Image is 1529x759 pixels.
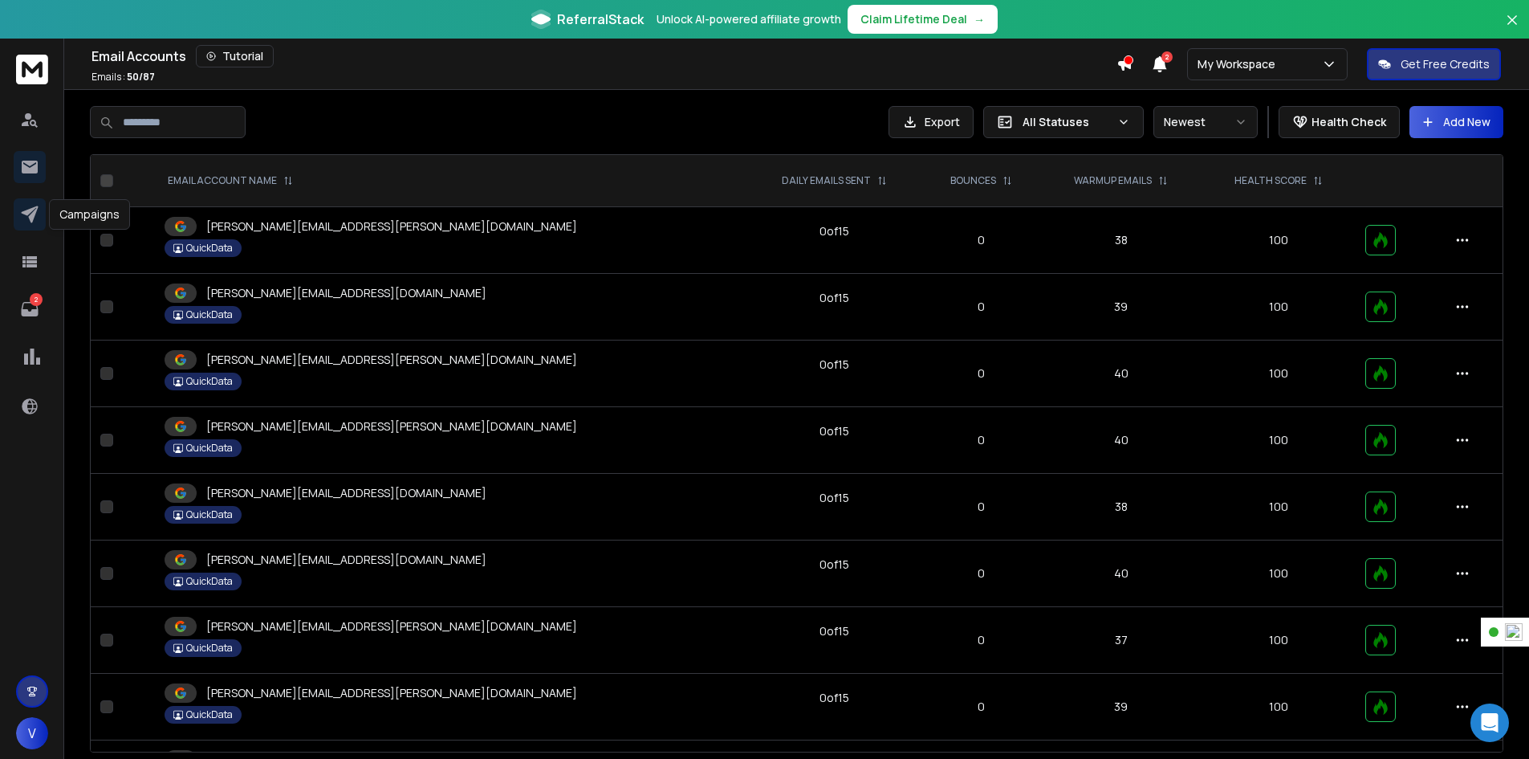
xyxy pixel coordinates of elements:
p: QuickData [186,308,233,321]
div: Email Accounts [91,45,1116,67]
div: EMAIL ACCOUNT NAME [168,174,293,187]
p: HEALTH SCORE [1234,174,1307,187]
div: Open Intercom Messenger [1470,704,1509,742]
td: 100 [1202,207,1356,274]
button: V [16,717,48,749]
p: QuickData [186,708,233,721]
div: 0 of 15 [819,557,849,573]
td: 100 [1202,541,1356,607]
p: DAILY EMAILS SENT [782,174,871,187]
p: [PERSON_NAME][EMAIL_ADDRESS][PERSON_NAME][DOMAIN_NAME] [206,418,577,435]
button: Health Check [1279,106,1400,138]
p: QuickData [186,242,233,255]
td: 100 [1202,407,1356,474]
button: Export [889,106,974,138]
div: 0 of 15 [819,423,849,439]
td: 100 [1202,674,1356,741]
span: 50 / 87 [127,70,155,84]
p: QuickData [186,642,233,655]
p: 0 [932,299,1031,315]
p: 0 [932,365,1031,382]
p: All Statuses [1023,114,1111,130]
p: Unlock AI-powered affiliate growth [657,11,841,27]
p: [PERSON_NAME][EMAIL_ADDRESS][PERSON_NAME][DOMAIN_NAME] [206,352,577,368]
td: 37 [1040,607,1202,674]
div: 0 of 15 [819,223,849,239]
div: 0 of 15 [819,623,849,639]
p: [PERSON_NAME][EMAIL_ADDRESS][DOMAIN_NAME] [206,285,486,301]
td: 100 [1202,341,1356,407]
p: WARMUP EMAILS [1074,174,1152,187]
div: 0 of 15 [819,490,849,506]
span: ReferralStack [557,10,644,29]
a: 2 [14,293,46,325]
p: [PERSON_NAME][EMAIL_ADDRESS][PERSON_NAME][DOMAIN_NAME] [206,218,577,235]
td: 40 [1040,541,1202,607]
p: [PERSON_NAME][EMAIL_ADDRESS][DOMAIN_NAME] [206,552,486,568]
p: QuickData [186,508,233,521]
div: 0 of 15 [819,357,849,373]
p: 0 [932,699,1031,715]
button: Claim Lifetime Deal→ [848,5,998,34]
p: BOUNCES [950,174,996,187]
span: → [974,11,985,27]
p: 0 [932,632,1031,648]
button: Close banner [1502,10,1523,48]
p: Get Free Credits [1401,56,1490,72]
p: [PERSON_NAME][EMAIL_ADDRESS][PERSON_NAME][DOMAIN_NAME] [206,685,577,701]
p: 2 [30,293,43,306]
p: Emails : [91,71,155,84]
p: 0 [932,432,1031,448]
p: QuickData [186,375,233,388]
p: Health Check [1311,114,1386,130]
p: 0 [932,232,1031,248]
button: Add New [1409,106,1503,138]
p: QuickData [186,442,233,455]
td: 38 [1040,474,1202,541]
td: 39 [1040,274,1202,341]
td: 100 [1202,474,1356,541]
p: 0 [932,565,1031,581]
p: My Workspace [1198,56,1282,72]
span: 2 [1161,51,1173,63]
td: 38 [1040,207,1202,274]
p: QuickData [186,575,233,588]
div: 0 of 15 [819,290,849,306]
button: Newest [1153,106,1258,138]
p: 0 [932,499,1031,515]
td: 100 [1202,274,1356,341]
td: 39 [1040,674,1202,741]
td: 40 [1040,341,1202,407]
p: [PERSON_NAME][EMAIL_ADDRESS][DOMAIN_NAME] [206,485,486,501]
td: 40 [1040,407,1202,474]
td: 100 [1202,607,1356,674]
div: 0 of 15 [819,690,849,706]
button: Tutorial [196,45,274,67]
p: [PERSON_NAME][EMAIL_ADDRESS][PERSON_NAME][DOMAIN_NAME] [206,618,577,635]
div: Campaigns [49,199,130,230]
button: Get Free Credits [1367,48,1501,80]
